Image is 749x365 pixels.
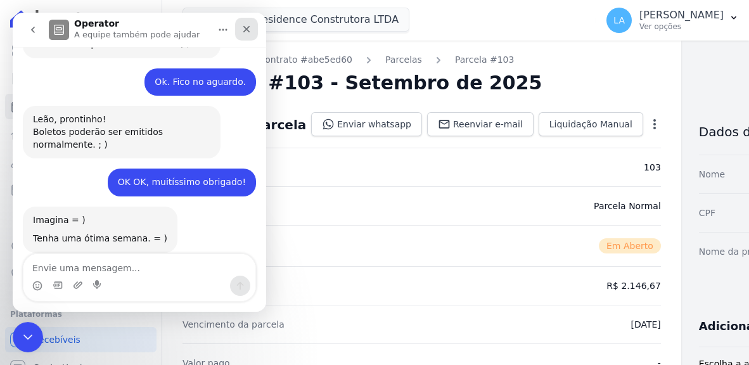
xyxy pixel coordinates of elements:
a: Contrato #abe5ed60 [259,53,352,67]
button: LA [PERSON_NAME] Ver opções [596,3,749,38]
div: Ok. Fico no aguardo. [142,63,233,76]
div: Leão diz… [10,56,243,94]
button: Selecionador de Emoji [20,268,30,278]
a: Negativação [5,261,157,286]
div: Fechar [222,5,245,28]
nav: Breadcrumb [182,53,661,67]
div: OK OK, muitíssimo obrigado! [105,163,233,176]
a: Enviar whatsapp [311,112,422,136]
div: Leão diz… [10,156,243,194]
div: Tenha uma ótima semana. = ) [20,220,155,233]
p: [PERSON_NAME] [639,9,724,22]
p: Ver opções [639,22,724,32]
span: Recebíveis [33,333,80,346]
button: Upload do anexo [60,267,70,278]
a: Recebíveis [5,327,157,352]
dd: Parcela Normal [594,200,661,212]
iframe: Intercom live chat [13,13,266,312]
span: Em Aberto [599,238,661,253]
a: Visão Geral [5,38,157,63]
button: Início [198,5,222,29]
a: Parcelas [385,53,422,67]
a: Parcelas [5,94,157,119]
iframe: Intercom live chat [13,322,43,352]
div: Imagina = ) [20,202,155,214]
span: Reenviar e-mail [453,118,523,131]
h2: Parcela #103 - Setembro de 2025 [182,72,542,94]
a: Parcela #103 [455,53,515,67]
div: Leão, prontinho! [20,101,198,113]
button: Start recording [80,267,91,278]
a: Reenviar e-mail [427,112,534,136]
p: A equipe também pode ajudar [61,16,187,29]
textarea: Envie uma mensagem... [11,241,243,263]
div: Leão, prontinho!Boletos poderão ser emitidos normalmente. ; ) [10,93,208,146]
div: Adriane diz… [10,93,243,156]
button: Amazon Residence Construtora LTDA [182,8,409,32]
a: Transferências [5,205,157,231]
a: Contratos [5,66,157,91]
div: Adriane diz… [10,194,243,268]
dt: Vencimento da parcela [182,318,285,331]
dd: 103 [644,161,661,174]
a: Crédito [5,233,157,259]
dt: CPF [699,207,715,219]
div: Plataformas [10,307,151,322]
a: Lotes [5,122,157,147]
dd: [DATE] [631,318,660,331]
dd: R$ 2.146,67 [606,279,660,292]
button: Enviar uma mensagem [217,263,238,283]
div: Imagina = )Tenha uma ótima semana. = )Adriane • Há 13min [10,194,165,240]
dt: Nome [699,168,725,181]
a: Minha Carteira [5,177,157,203]
button: Selecionador de GIF [40,267,50,278]
span: LA [613,16,625,25]
div: Boletos poderão ser emitidos normalmente. ; ) [20,113,198,138]
a: Clientes [5,150,157,175]
a: Liquidação Manual [539,112,643,136]
div: OK OK, muitíssimo obrigado! [95,156,243,184]
span: Liquidação Manual [549,118,632,131]
div: Ok. Fico no aguardo. [132,56,243,84]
